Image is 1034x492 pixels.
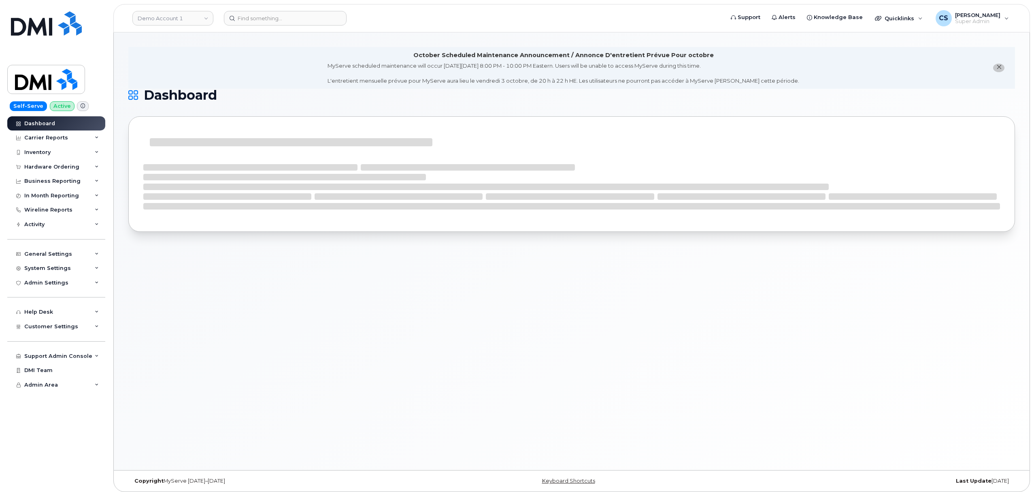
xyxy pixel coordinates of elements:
[328,62,799,85] div: MyServe scheduled maintenance will occur [DATE][DATE] 8:00 PM - 10:00 PM Eastern. Users will be u...
[993,64,1004,72] button: close notification
[144,89,217,101] span: Dashboard
[956,478,991,484] strong: Last Update
[413,51,714,60] div: October Scheduled Maintenance Announcement / Annonce D'entretient Prévue Pour octobre
[134,478,164,484] strong: Copyright
[719,478,1015,484] div: [DATE]
[542,478,595,484] a: Keyboard Shortcuts
[128,478,424,484] div: MyServe [DATE]–[DATE]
